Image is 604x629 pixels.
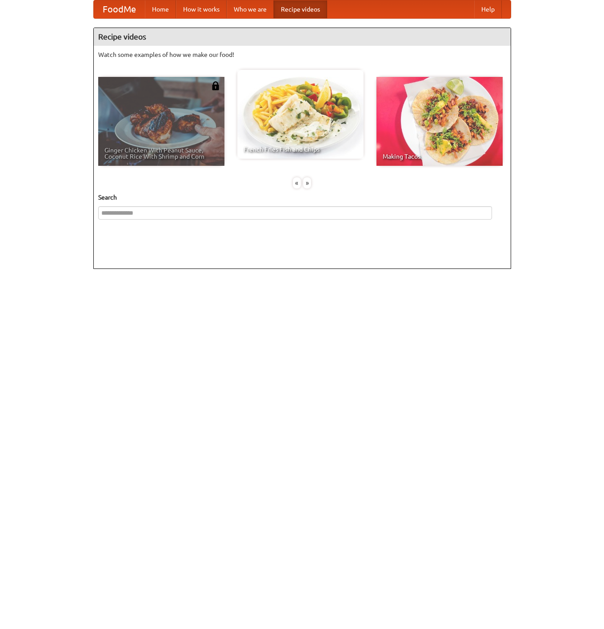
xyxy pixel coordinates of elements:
[94,0,145,18] a: FoodMe
[376,77,503,166] a: Making Tacos
[303,177,311,188] div: »
[94,28,511,46] h4: Recipe videos
[293,177,301,188] div: «
[176,0,227,18] a: How it works
[237,70,364,159] a: French Fries Fish and Chips
[474,0,502,18] a: Help
[244,146,357,152] span: French Fries Fish and Chips
[98,193,506,202] h5: Search
[383,153,496,160] span: Making Tacos
[98,50,506,59] p: Watch some examples of how we make our food!
[274,0,327,18] a: Recipe videos
[227,0,274,18] a: Who we are
[211,81,220,90] img: 483408.png
[145,0,176,18] a: Home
